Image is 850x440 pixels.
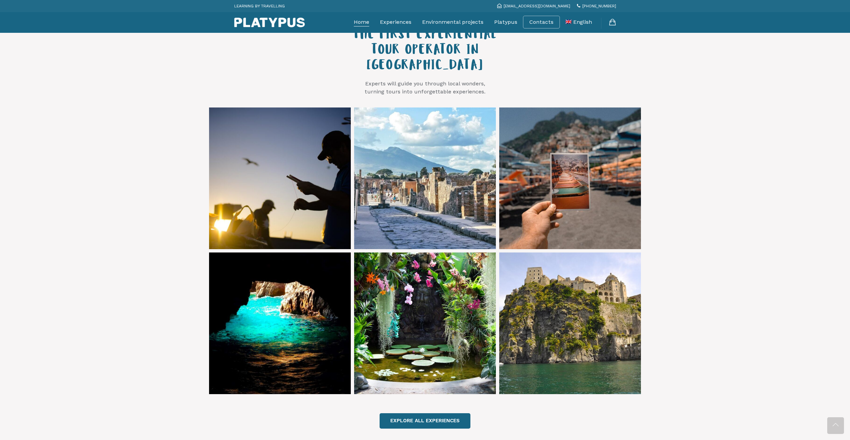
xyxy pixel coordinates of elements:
a: [PHONE_NUMBER] [577,4,616,8]
span: [EMAIL_ADDRESS][DOMAIN_NAME] [504,4,570,8]
a: Home [354,14,369,30]
img: Platypus [234,17,305,27]
span: THE FIRST EXPERIENTIAL TOUR OPERATOR IN [GEOGRAPHIC_DATA] [353,29,497,74]
a: Platypus [494,14,517,30]
a: English [566,14,592,30]
a: EXPLORE ALL EXPERIENCES [380,413,470,428]
p: LEARNING BY TRAVELLING [234,2,285,10]
a: Experiences [380,14,411,30]
a: Contacts [529,19,553,25]
p: Experts will guide you through local wonders, turning tours into unforgettable experiences. [338,80,512,96]
span: [PHONE_NUMBER] [582,4,616,8]
a: Environmental projects [422,14,483,30]
a: [EMAIL_ADDRESS][DOMAIN_NAME] [497,4,570,8]
span: English [573,19,592,25]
